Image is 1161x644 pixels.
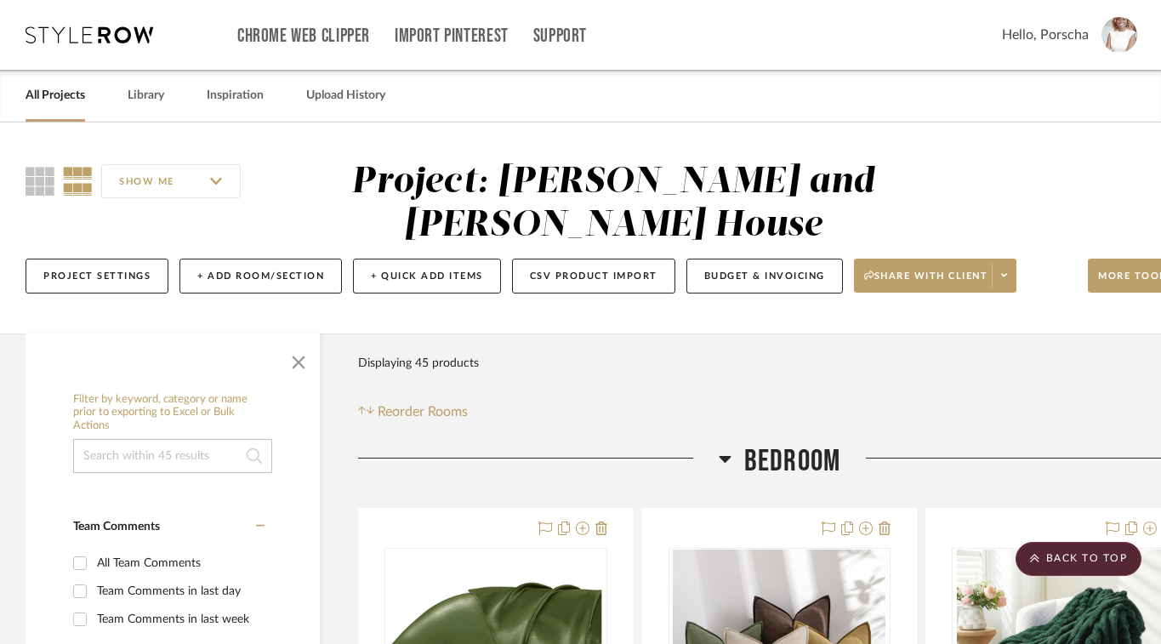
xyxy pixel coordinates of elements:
a: All Projects [26,84,85,107]
h6: Filter by keyword, category or name prior to exporting to Excel or Bulk Actions [73,393,272,433]
a: Support [533,29,587,43]
div: Team Comments in last day [97,578,260,605]
span: Team Comments [73,521,160,533]
a: Inspiration [207,84,264,107]
a: Upload History [306,84,385,107]
scroll-to-top-button: BACK TO TOP [1016,542,1141,576]
span: Hello, Porscha [1002,25,1089,45]
button: Close [282,342,316,376]
button: Budget & Invoicing [686,259,843,294]
span: Reorder Rooms [378,402,468,422]
button: + Quick Add Items [353,259,501,294]
button: + Add Room/Section [179,259,342,294]
img: avatar [1101,17,1137,53]
a: Library [128,84,164,107]
a: Chrome Web Clipper [237,29,370,43]
a: Import Pinterest [395,29,509,43]
div: Project: [PERSON_NAME] and [PERSON_NAME] House [351,164,874,243]
button: Share with client [854,259,1017,293]
button: CSV Product Import [512,259,675,294]
div: Displaying 45 products [358,346,479,380]
span: Bedroom [744,443,840,480]
input: Search within 45 results [73,439,272,473]
button: Project Settings [26,259,168,294]
span: Share with client [864,270,988,295]
div: Team Comments in last week [97,606,260,633]
button: Reorder Rooms [358,402,468,422]
div: All Team Comments [97,550,260,577]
